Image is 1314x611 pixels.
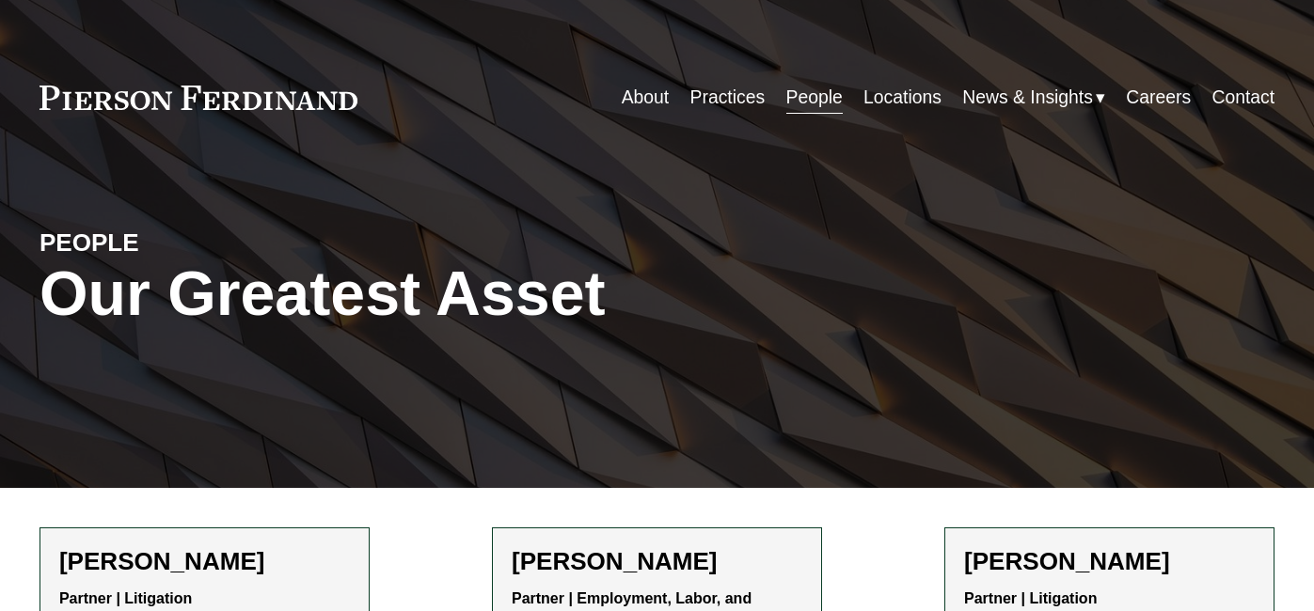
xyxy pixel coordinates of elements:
a: People [786,80,843,117]
strong: Partner | Litigation [59,590,192,606]
a: About [622,80,670,117]
strong: Partner | Litigation [964,590,1097,606]
h2: [PERSON_NAME] [512,547,802,577]
span: News & Insights [962,81,1093,114]
a: Locations [863,80,942,117]
h2: [PERSON_NAME] [964,547,1255,577]
h2: [PERSON_NAME] [59,547,350,577]
a: Contact [1211,80,1274,117]
a: Careers [1126,80,1191,117]
h4: PEOPLE [40,227,348,258]
a: folder dropdown [962,80,1105,117]
a: Practices [690,80,766,117]
h1: Our Greatest Asset [40,258,863,330]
